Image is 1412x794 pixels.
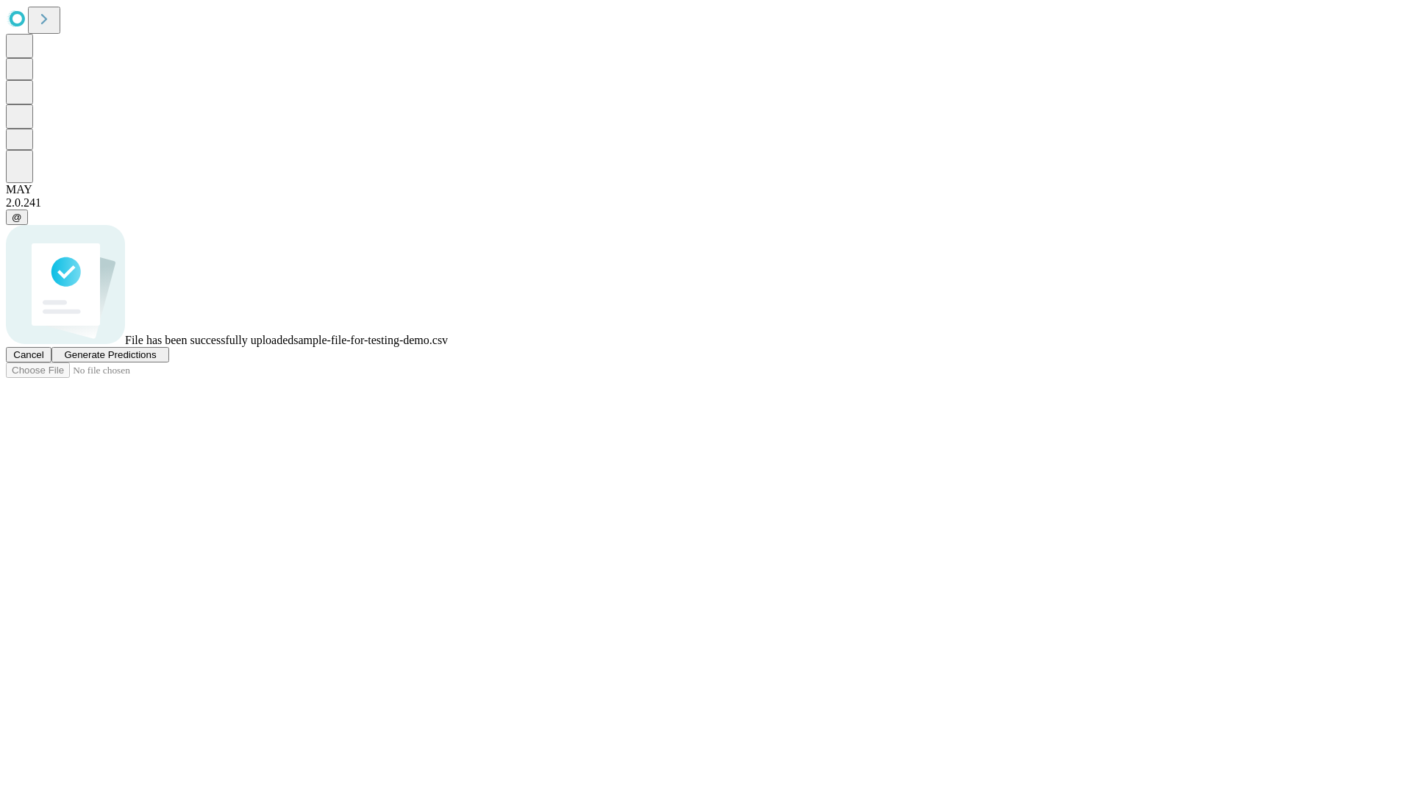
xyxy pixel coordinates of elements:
span: sample-file-for-testing-demo.csv [293,334,448,346]
span: @ [12,212,22,223]
button: Generate Predictions [51,347,169,362]
button: @ [6,210,28,225]
span: Generate Predictions [64,349,156,360]
div: 2.0.241 [6,196,1406,210]
button: Cancel [6,347,51,362]
span: File has been successfully uploaded [125,334,293,346]
span: Cancel [13,349,44,360]
div: MAY [6,183,1406,196]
